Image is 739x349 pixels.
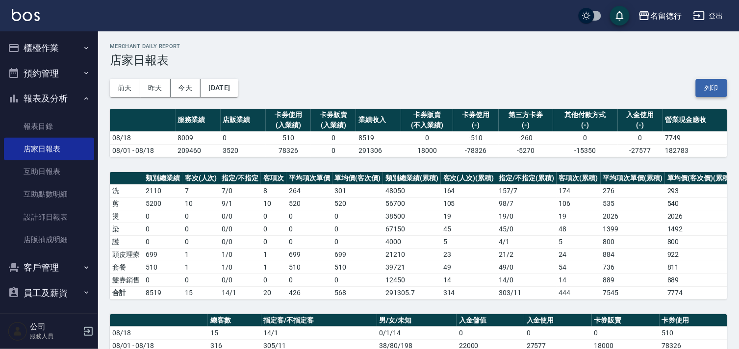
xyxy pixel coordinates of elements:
[663,131,727,144] td: 7749
[286,274,332,286] td: 0
[441,261,497,274] td: 49
[219,172,261,185] th: 指定/不指定
[143,210,182,223] td: 0
[268,110,308,120] div: 卡券使用
[441,172,497,185] th: 客次(人次)(累積)
[110,79,140,97] button: 前天
[441,248,497,261] td: 23
[557,223,601,235] td: 48
[30,322,80,332] h5: 公司
[143,172,182,185] th: 類別總業績
[313,120,354,130] div: (入業績)
[182,274,220,286] td: 0
[4,160,94,183] a: 互助日報表
[201,79,238,97] button: [DATE]
[261,172,286,185] th: 客項次
[176,109,221,132] th: 服務業績
[143,286,182,299] td: 8519
[665,172,734,185] th: 單均價(客次價)(累積)
[143,248,182,261] td: 699
[356,109,401,132] th: 業績收入
[221,131,266,144] td: 0
[286,197,332,210] td: 520
[182,286,220,299] td: 15
[524,314,592,327] th: 入金使用
[453,131,498,144] td: -510
[557,248,601,261] td: 24
[441,184,497,197] td: 164
[601,223,665,235] td: 1399
[496,286,557,299] td: 303/11
[496,197,557,210] td: 98 / 7
[110,326,208,339] td: 08/18
[592,326,660,339] td: 0
[4,255,94,280] button: 客戶管理
[4,61,94,86] button: 預約管理
[182,210,220,223] td: 0
[404,120,451,130] div: (不入業績)
[286,184,332,197] td: 264
[496,172,557,185] th: 指定/不指定(累積)
[404,110,451,120] div: 卡券販賣
[261,286,286,299] td: 20
[383,172,441,185] th: 類別總業績(累積)
[496,274,557,286] td: 14 / 0
[499,131,554,144] td: -260
[143,235,182,248] td: 0
[496,261,557,274] td: 49 / 0
[650,10,682,22] div: 名留德行
[696,79,727,97] button: 列印
[311,131,356,144] td: 0
[356,144,401,157] td: 291306
[557,172,601,185] th: 客項次(累積)
[143,197,182,210] td: 5200
[441,274,497,286] td: 14
[286,261,332,274] td: 510
[665,286,734,299] td: 7774
[441,210,497,223] td: 19
[618,131,663,144] td: 0
[665,210,734,223] td: 2026
[4,206,94,228] a: 設計師日報表
[182,184,220,197] td: 7
[4,35,94,61] button: 櫃檯作業
[383,210,441,223] td: 38500
[221,144,266,157] td: 3520
[377,326,457,339] td: 0/1/14
[441,223,497,235] td: 45
[140,79,171,97] button: 昨天
[182,235,220,248] td: 0
[261,248,286,261] td: 1
[219,223,261,235] td: 0 / 0
[4,183,94,205] a: 互助點數明細
[4,280,94,306] button: 員工及薪資
[557,274,601,286] td: 14
[663,144,727,157] td: 182783
[557,197,601,210] td: 106
[383,235,441,248] td: 4000
[601,261,665,274] td: 736
[286,172,332,185] th: 平均項次單價
[496,248,557,261] td: 21 / 2
[4,228,94,251] a: 店販抽成明細
[620,110,661,120] div: 入金使用
[286,235,332,248] td: 0
[261,314,377,327] th: 指定客/不指定客
[110,43,727,50] h2: Merchant Daily Report
[261,210,286,223] td: 0
[620,120,661,130] div: (-)
[383,248,441,261] td: 21210
[182,197,220,210] td: 10
[557,210,601,223] td: 19
[30,332,80,341] p: 服務人員
[456,120,496,130] div: (-)
[313,110,354,120] div: 卡券販賣
[110,210,143,223] td: 燙
[601,210,665,223] td: 2026
[4,86,94,111] button: 報表及分析
[143,184,182,197] td: 2110
[496,210,557,223] td: 19 / 0
[660,314,727,327] th: 卡券使用
[12,9,40,21] img: Logo
[286,248,332,261] td: 699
